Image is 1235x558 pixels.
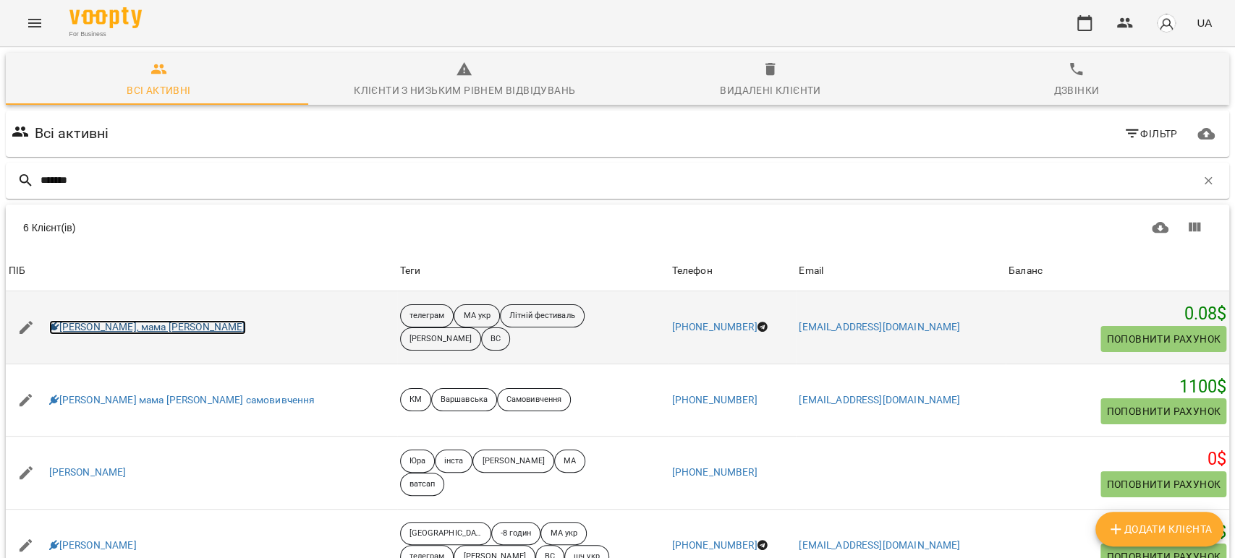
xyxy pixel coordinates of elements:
div: [PERSON_NAME] [472,450,553,473]
button: Показати колонки [1177,210,1212,245]
div: Всі активні [127,82,190,99]
span: For Business [69,30,142,39]
h5: 0.25 $ [1009,521,1226,544]
div: Самовивчення [497,388,571,411]
div: ВС [481,327,510,351]
p: КМ [409,394,422,406]
p: ватсап [409,478,436,491]
div: Юра [400,450,435,473]
h5: 1100 $ [1009,376,1226,398]
span: Поповнити рахунок [1106,330,1221,348]
a: [PHONE_NUMBER] [671,539,757,551]
a: [PHONE_NUMBER] [671,466,757,478]
div: Sort [9,262,25,280]
button: Завантажити CSV [1143,210,1178,245]
div: [PERSON_NAME] [400,327,481,351]
span: Баланс [1009,262,1226,280]
div: Варшавська [431,388,497,411]
p: -8 годин [501,528,532,540]
span: Email [799,262,1003,280]
button: Фільтр [1118,121,1184,147]
p: Юра [409,455,425,468]
div: Email [799,262,823,280]
div: інста [435,450,473,473]
p: МА укр [550,528,577,540]
a: [PERSON_NAME] [49,538,137,553]
img: avatar_s.png [1156,13,1176,33]
div: -8 годин [491,522,541,545]
h6: Всі активні [35,122,109,145]
span: Додати клієнта [1107,520,1212,538]
p: телеграм [409,310,445,322]
div: Теги [400,262,666,280]
p: [PERSON_NAME] [482,455,544,468]
div: КМ [400,388,431,411]
img: Voopty Logo [69,7,142,28]
p: [GEOGRAPHIC_DATA] [409,528,482,540]
a: [PERSON_NAME] [49,465,127,480]
div: Телефон [671,262,712,280]
div: 6 Клієнт(ів) [23,220,609,235]
h5: 0.08 $ [1009,303,1226,325]
div: Літній фестиваль [500,304,585,327]
div: Баланс [1009,262,1043,280]
button: Поповнити рахунок [1100,326,1226,352]
p: Самовивчення [506,394,561,406]
div: МА [554,450,585,473]
span: ПІБ [9,262,394,280]
button: UA [1191,9,1218,36]
div: Table Toolbar [6,205,1229,251]
div: Дзвінки [1053,82,1099,99]
p: ВС [491,333,501,345]
div: Видалені клієнти [720,82,820,99]
span: Телефон [671,262,793,280]
a: [PHONE_NUMBER] [671,321,757,332]
a: [EMAIL_ADDRESS][DOMAIN_NAME] [799,321,960,332]
span: Поповнити рахунок [1106,476,1221,493]
button: Menu [17,6,52,40]
div: ПІБ [9,262,25,280]
button: Додати клієнта [1095,512,1223,546]
span: UA [1197,15,1212,30]
a: [PHONE_NUMBER] [671,394,757,405]
div: ватсап [400,473,445,496]
button: Поповнити рахунок [1100,398,1226,424]
p: МА укр [463,310,491,322]
p: [PERSON_NAME] [409,333,472,345]
span: Фільтр [1124,125,1178,142]
div: МА укр [454,304,500,327]
p: Варшавська [441,394,488,406]
span: Поповнити рахунок [1106,403,1221,420]
div: МА укр [540,522,587,545]
div: Sort [671,262,712,280]
a: [EMAIL_ADDRESS][DOMAIN_NAME] [799,539,960,551]
div: Sort [799,262,823,280]
a: [PERSON_NAME] мама [PERSON_NAME] самовивчення [49,393,315,408]
div: телеграм [400,304,454,327]
p: МА [564,455,576,468]
div: Клієнти з низьким рівнем відвідувань [354,82,575,99]
a: [PERSON_NAME], мама [PERSON_NAME] [49,320,246,335]
button: Поповнити рахунок [1100,471,1226,497]
a: [EMAIL_ADDRESS][DOMAIN_NAME] [799,394,960,405]
div: [GEOGRAPHIC_DATA] [400,522,491,545]
p: інста [444,455,464,468]
p: Літній фестиваль [509,310,575,322]
div: Sort [1009,262,1043,280]
h5: 0 $ [1009,448,1226,471]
